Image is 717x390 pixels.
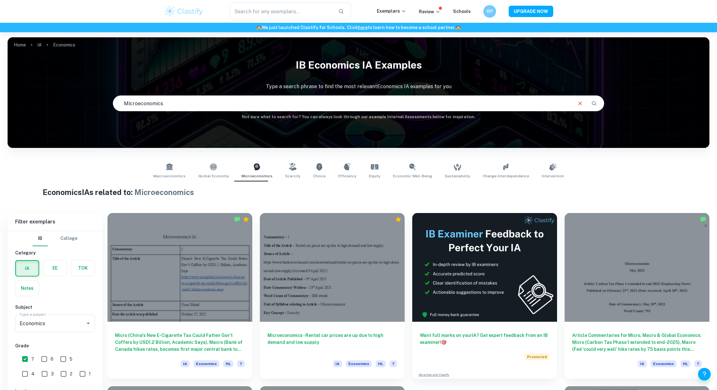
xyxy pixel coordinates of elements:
[230,3,333,20] input: Search for any exemplars...
[1,24,716,31] h6: We just launched Clastify for Schools. Click to learn how to become a school partner.
[395,216,401,222] div: Premium
[256,25,262,30] span: 🏫
[333,360,342,367] span: IA
[107,213,252,379] a: Micro (China's New E-Cigarette Tax Could Fatten Gov't Coffers by USD1.2 Billion, Academic Says), ...
[70,356,72,363] span: 5
[15,281,39,296] button: Notes
[638,360,647,367] span: IA
[700,216,706,222] img: Marked
[376,360,386,367] span: HL
[358,25,368,30] a: here
[43,186,674,198] h1: Economics IAs related to:
[694,360,702,367] span: 7
[31,356,34,363] span: 7
[37,40,42,49] a: IA
[572,332,702,353] h6: Article Commentaries for Micro, Macro & Global Economics: Micro (Carbon Tax Phase 1 extended to e...
[8,55,709,75] h1: IB Economics IA examples
[412,213,557,322] img: Thumbnail
[338,173,356,179] span: Efficiency
[285,173,300,179] span: Scarcity
[509,6,553,17] button: UPGRADE NOW
[393,173,432,179] span: Economic Well-Being
[267,332,397,353] h6: Microeconomics - Rental car prices are up due to high demand and low supply
[113,94,572,112] input: E.g. smoking and tax, tariffs, global economy...
[419,373,449,377] a: Advertise with Clastify
[445,173,470,179] span: Sustainability
[419,8,440,15] p: Review
[115,332,245,353] h6: Micro (China's New E-Cigarette Tax Could Fatten Gov't Coffers by USD1.2 Billion, Academic Says), ...
[8,114,709,120] h6: Not sure what to search for? You can always look through our example Internal Assessments below f...
[71,260,95,276] button: TOK
[369,173,380,179] span: Equity
[33,231,48,246] button: IB
[8,83,709,90] p: Type a search phrase to find the most relevant Economics IA examples for you
[14,40,26,49] a: Home
[134,188,194,197] span: Microeconomics
[33,231,77,246] div: Filter type choice
[441,340,446,345] span: 🎯
[483,173,529,179] span: Change Interdependence
[698,368,711,381] button: Help and Feedback
[453,9,471,14] a: Schools
[456,25,461,30] span: 🏫
[260,213,405,379] a: Microeconomics - Rental car prices are up due to high demand and low supplyIAEconomicsHL7
[153,173,186,179] span: Macroeconomics
[346,360,372,367] span: Economics
[15,342,95,349] h6: Grade
[565,213,709,379] a: Article Commentaries for Micro, Macro & Global Economics: Micro (Carbon Tax Phase 1 extended to e...
[524,353,549,360] span: Promoted
[237,360,245,367] span: 7
[542,173,564,179] span: Intervention
[84,319,93,328] button: Open
[16,261,39,276] button: IA
[223,360,233,367] span: HL
[243,216,249,222] div: Premium
[164,5,204,18] img: Clastify logo
[412,213,557,379] a: Want full marks on yourIA? Get expert feedback from an IB examiner!PromotedAdvertise with Clastify
[680,360,690,367] span: HL
[51,370,54,377] span: 3
[181,360,190,367] span: IA
[193,360,219,367] span: Economics
[20,312,46,317] label: Type a subject
[198,173,229,179] span: Global Economy
[43,260,67,276] button: EE
[589,98,599,109] button: Search
[60,231,77,246] button: College
[389,360,397,367] span: 7
[234,216,240,222] img: Marked
[8,213,102,231] h6: Filter exemplars
[377,8,406,15] p: Exemplars
[15,304,95,311] h6: Subject
[651,360,677,367] span: Economics
[51,356,53,363] span: 6
[486,8,493,15] h6: RP
[89,370,91,377] span: 1
[313,173,326,179] span: Choice
[31,370,34,377] span: 4
[70,370,72,377] span: 2
[15,249,95,256] h6: Category
[420,332,549,346] h6: Want full marks on your IA ? Get expert feedback from an IB examiner!
[242,173,273,179] span: Microeconomics
[53,41,75,48] p: Economics
[574,97,586,109] button: Clear
[483,5,496,18] button: RP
